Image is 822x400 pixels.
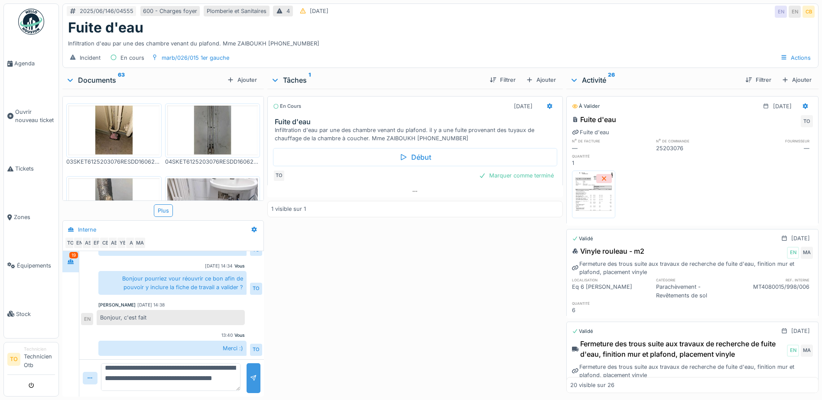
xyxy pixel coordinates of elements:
div: Ajouter [523,74,559,86]
div: EN [81,313,93,325]
img: Badge_color-CXgf-gQk.svg [18,9,44,35]
div: marb/026/015 1er gauche [162,54,229,62]
img: 44qm1ey7t27a12pdsrj54nmhfspg [167,106,258,155]
div: MA [801,345,813,357]
img: d73tltrtv5v41qpvbph9qszkusoa [167,178,258,299]
div: Eq 6 [PERSON_NAME] [572,283,650,299]
div: Parachèvement - Revêtements de sol [656,283,734,299]
sup: 26 [608,75,615,85]
div: 03SKET6125203076RESDD16062025_1000.JPEG [66,158,162,166]
span: Stock [16,310,55,318]
li: TO [7,353,20,366]
div: [DATE] [773,102,792,110]
div: EN [787,345,799,357]
div: [DATE] [791,327,810,335]
h6: fournisseur [734,138,813,144]
div: — [572,144,650,152]
a: Agenda [4,39,58,88]
h6: quantité [572,153,650,159]
div: Incident [80,54,101,62]
div: [DATE] [514,102,533,110]
div: MT4080015/998/006 [734,283,813,299]
div: 600 - Charges foyer [143,7,197,15]
a: Tickets [4,145,58,193]
div: Filtrer [742,74,775,86]
div: Bonjour, c'est fait [97,310,245,325]
div: [DATE] [791,234,810,242]
div: 1 visible sur 1 [271,205,306,213]
div: 2025/06/146/04555 [80,7,133,15]
div: Technicien [24,346,55,352]
a: Équipements [4,241,58,290]
a: Stock [4,290,58,338]
div: Fuite d'eau [572,128,609,136]
div: TO [250,344,262,356]
div: Actions [777,52,815,64]
div: Ajouter [778,74,815,86]
div: EN [73,237,85,249]
img: lr2nvi3k9068y7bgjip8ndvus9ut [574,173,613,216]
div: Filtrer [486,74,519,86]
div: Plus [154,204,173,217]
div: [DATE] 14:38 [137,302,165,308]
a: Ouvrir nouveau ticket [4,88,58,145]
div: EF [91,237,103,249]
div: 4 [286,7,290,15]
div: EN [789,6,801,18]
div: Merci :) [98,341,247,356]
span: Équipements [17,261,55,270]
div: [DATE] 14:34 [205,263,233,269]
li: Technicien Otb [24,346,55,373]
div: CB [99,237,111,249]
h6: localisation [572,277,650,283]
div: EN [775,6,787,18]
div: AS [82,237,94,249]
div: 19 [69,252,78,258]
div: Fermeture des trous suite aux travaux de recherche de fuite d'eau, finition mur et plafond, place... [572,260,813,276]
div: Fermeture des trous suite aux travaux de recherche de fuite d'eau, finition mur et plafond, place... [572,339,785,359]
div: Infiltration d'eau par une des chambre venant du plafond. Mme ZAIBOUKH [PHONE_NUMBER] [68,36,813,48]
div: 04SKET6125203076RESDD16062025_1000.JPEG [165,158,260,166]
div: TO [250,283,262,295]
div: 25203076 [656,144,734,152]
span: Tickets [15,165,55,173]
div: YE [117,237,129,249]
sup: 63 [118,75,125,85]
div: AB [108,237,120,249]
div: TO [801,115,813,127]
div: MA [134,237,146,249]
span: Zones [14,213,55,221]
img: 3646x3b8mrjzjrswx5p8520vdduz [68,178,159,228]
div: [DATE] [310,7,328,15]
h6: n° de commande [656,138,734,144]
a: Zones [4,193,58,242]
div: [PERSON_NAME] [98,302,136,308]
div: À valider [572,103,600,110]
div: Plomberie et Sanitaires [207,7,266,15]
div: Tâches [271,75,483,85]
a: TO TechnicienTechnicien Otb [7,346,55,375]
h1: Fuite d'eau [68,19,143,36]
div: Validé [572,235,593,242]
img: jsc2jorrjp8uvj30ou08wnaihquz [68,106,159,155]
div: A [125,237,137,249]
div: Fermeture des trous suite aux travaux de recherche de fuite d'eau, finition mur et plafond, place... [572,363,813,379]
div: Infiltration d'eau par une des chambre venant du plafond. il y a une fuite provenant des tuyaux d... [275,126,559,142]
div: 6 [572,306,650,314]
div: Bonjour pourriez vour réouvrir ce bon afin de pouvoir y inclure la fiche de travail a valider ? [98,271,247,294]
div: Fuite d'eau [572,114,616,125]
div: Vous [234,263,245,269]
div: Marquer comme terminé [475,170,557,181]
span: Agenda [14,59,55,68]
h6: quantité [572,300,650,306]
div: 1 [572,159,650,167]
div: Ajouter [224,74,260,86]
h6: ref. interne [734,277,813,283]
h6: catégorie [656,277,734,283]
div: 13:40 [221,332,233,339]
div: TO [65,237,77,249]
div: Début [273,148,557,166]
div: Interne [78,226,96,234]
div: 20 visible sur 26 [570,381,614,389]
span: Ouvrir nouveau ticket [15,108,55,124]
